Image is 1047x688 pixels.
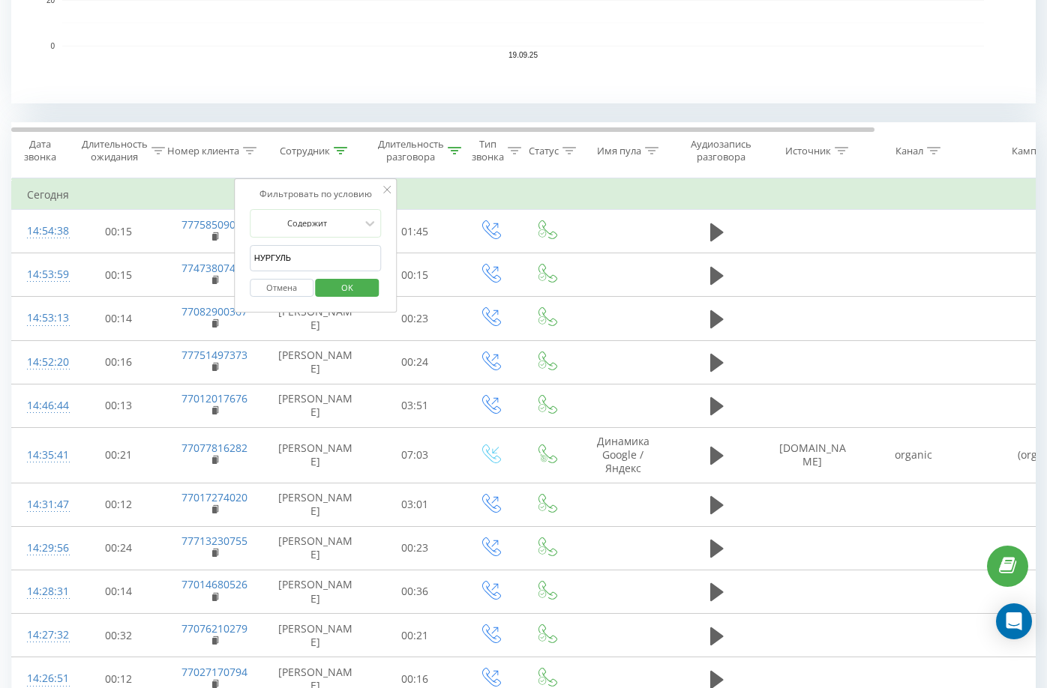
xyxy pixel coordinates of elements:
td: 00:14 [72,570,166,613]
td: 00:14 [72,297,166,340]
div: Длительность ожидания [82,138,148,163]
td: 00:23 [368,526,462,570]
td: [PERSON_NAME] [263,297,368,340]
button: Отмена [250,279,313,298]
div: 14:28:31 [27,577,57,606]
td: 00:24 [368,340,462,384]
td: 00:15 [72,253,166,297]
td: 00:15 [368,253,462,297]
div: Дата звонка [12,138,67,163]
a: 77077816282 [181,441,247,455]
a: 77014680526 [181,577,247,591]
td: 00:32 [72,614,166,657]
span: OK [326,276,368,299]
div: 14:35:41 [27,441,57,470]
td: 07:03 [368,428,462,483]
a: 77027170794 [181,665,247,679]
td: 00:36 [368,570,462,613]
div: Статус [529,145,559,157]
a: 77076210279 [181,621,247,636]
td: [PERSON_NAME] [263,526,368,570]
div: Фильтровать по условию [250,187,382,202]
a: 77713230755 [181,534,247,548]
a: 77082900367 [181,304,247,319]
button: OK [316,279,379,298]
div: Канал [895,145,923,157]
a: 77758509099 [181,217,247,232]
div: 14:52:20 [27,348,57,377]
td: 00:21 [368,614,462,657]
div: 14:53:13 [27,304,57,333]
td: 00:12 [72,483,166,526]
td: Динамика Google / Яндекс [574,428,672,483]
input: Введите значение [250,245,382,271]
div: Имя пула [597,145,641,157]
div: Аудиозапись разговора [685,138,757,163]
div: 14:54:38 [27,217,57,246]
td: [PERSON_NAME] [263,340,368,384]
div: Тип звонка [472,138,504,163]
td: organic [863,428,964,483]
div: Номер клиента [167,145,239,157]
td: [PERSON_NAME] [263,428,368,483]
div: 14:27:32 [27,621,57,650]
td: 00:13 [72,384,166,427]
td: 00:16 [72,340,166,384]
td: 03:51 [368,384,462,427]
div: Источник [785,145,831,157]
div: 14:46:44 [27,391,57,420]
div: Длительность разговора [378,138,444,163]
a: 77751497373 [181,348,247,362]
div: 14:29:56 [27,534,57,563]
td: [PERSON_NAME] [263,483,368,526]
td: [DOMAIN_NAME] [762,428,863,483]
td: [PERSON_NAME] [263,384,368,427]
a: 77017274020 [181,490,247,504]
a: 77473807483 [181,261,247,275]
td: 01:45 [368,210,462,253]
div: Сотрудник [280,145,330,157]
td: 00:15 [72,210,166,253]
a: 77012017676 [181,391,247,405]
div: 14:31:47 [27,490,57,519]
td: [PERSON_NAME] [263,614,368,657]
text: 19.09.25 [508,51,538,59]
div: Open Intercom Messenger [996,603,1032,639]
text: 0 [50,42,55,50]
div: 14:53:59 [27,260,57,289]
td: 00:24 [72,526,166,570]
td: [PERSON_NAME] [263,570,368,613]
td: 00:21 [72,428,166,483]
td: 00:23 [368,297,462,340]
td: 03:01 [368,483,462,526]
